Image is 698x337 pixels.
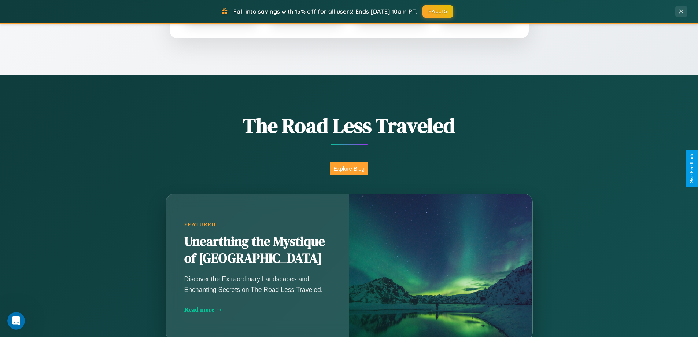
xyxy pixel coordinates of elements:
p: Discover the Extraordinary Landscapes and Enchanting Secrets on The Road Less Traveled. [184,274,331,294]
div: Give Feedback [689,154,694,183]
iframe: Intercom live chat [7,312,25,330]
h1: The Road Less Traveled [129,111,569,140]
button: FALL15 [422,5,453,18]
div: Read more → [184,306,331,314]
div: Featured [184,221,331,228]
span: Fall into savings with 15% off for all users! Ends [DATE] 10am PT. [233,8,417,15]
h2: Unearthing the Mystique of [GEOGRAPHIC_DATA] [184,233,331,267]
button: Explore Blog [330,162,368,175]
